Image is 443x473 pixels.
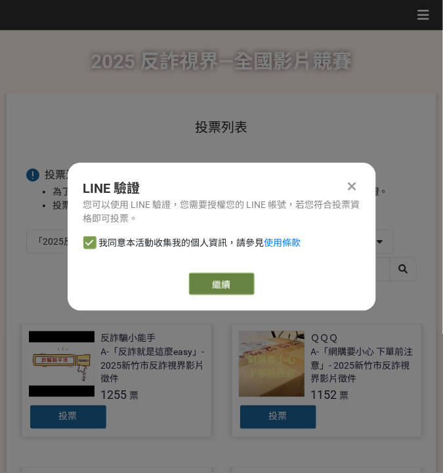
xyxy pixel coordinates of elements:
h1: 投票列表 [26,119,417,135]
li: 投票規則：每天從所有作品中擇一投票。 [53,199,417,213]
a: 繼續 [189,273,255,295]
a: ＱＱＱA-「網購要小心 下單前注意」- 2025新竹市反詐視界影片徵件1152票投票 [232,324,422,438]
div: 您可以使用 LINE 驗證，您需要授權您的 LINE 帳號，若您符合投票資格即可投票。 [83,198,360,226]
h1: 2025 反詐視界—全國影片競賽 [91,30,352,93]
span: 投票 [269,411,287,422]
li: 為了投票的公平性，我們嚴格禁止灌票行為，所有投票者皆需經過 LINE 登入認證。 [53,185,417,199]
a: 使用條款 [264,237,301,248]
span: 1152 [311,388,337,402]
span: 1255 [101,388,127,402]
span: 票 [130,391,139,401]
div: A-「反詐就是這麼easy」- 2025新竹市反詐視界影片徵件 [101,345,205,386]
div: 反詐騙小能手 [101,331,156,345]
div: LINE 驗證 [83,178,360,198]
div: A-「網購要小心 下單前注意」- 2025新竹市反詐視界影片徵件 [311,345,415,386]
div: ＱＱＱ [311,331,339,345]
span: 投票注意事項 [45,169,108,181]
span: 我同意本活動收集我的個人資訊，請參見 [99,236,301,250]
span: 票 [340,391,349,401]
span: 投票 [59,411,77,422]
a: 反詐騙小能手A-「反詐就是這麼easy」- 2025新竹市反詐視界影片徵件1255票投票 [22,324,212,438]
